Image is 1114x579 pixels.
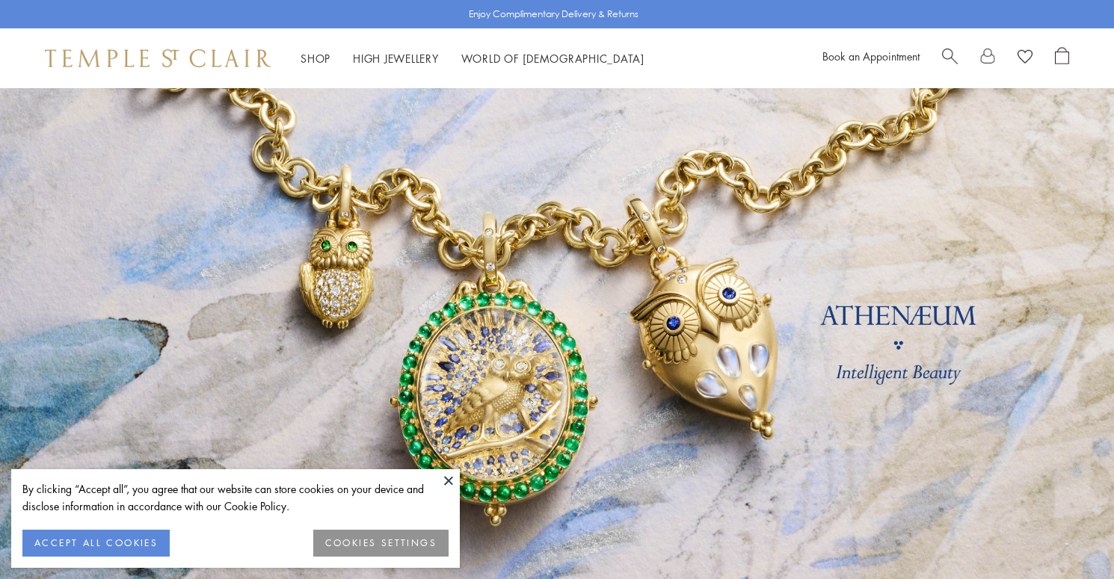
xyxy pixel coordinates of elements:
nav: Main navigation [301,49,644,68]
a: High JewelleryHigh Jewellery [353,51,439,66]
a: View Wishlist [1018,47,1033,69]
button: ACCEPT ALL COOKIES [22,530,170,557]
p: Enjoy Complimentary Delivery & Returns [469,7,638,22]
a: World of [DEMOGRAPHIC_DATA]World of [DEMOGRAPHIC_DATA] [461,51,644,66]
img: Temple St. Clair [45,49,271,67]
a: Search [942,47,958,69]
a: ShopShop [301,51,330,66]
a: Book an Appointment [822,49,920,64]
a: Open Shopping Bag [1055,47,1069,69]
iframe: Gorgias live chat messenger [1039,509,1099,564]
div: By clicking “Accept all”, you agree that our website can store cookies on your device and disclos... [22,480,449,515]
button: COOKIES SETTINGS [313,530,449,557]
